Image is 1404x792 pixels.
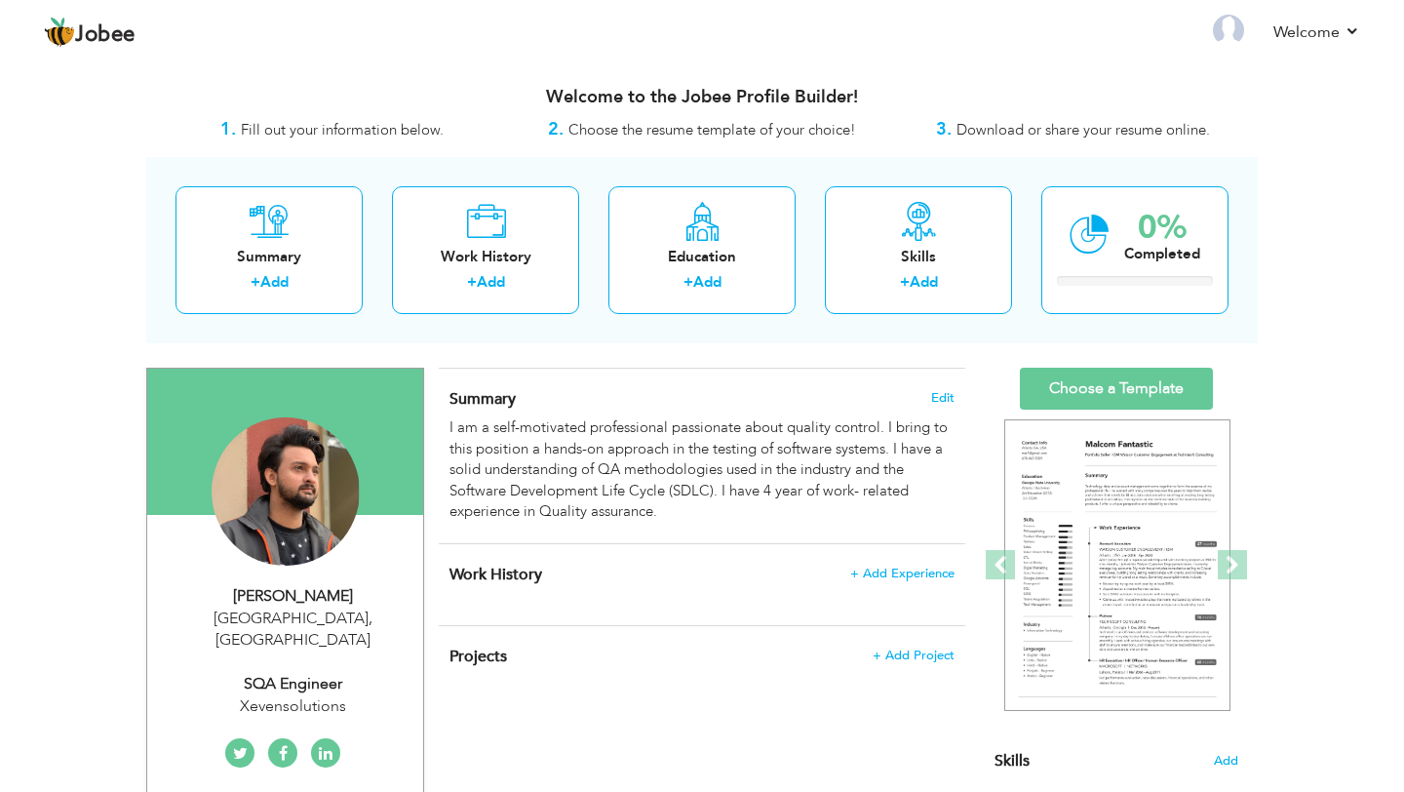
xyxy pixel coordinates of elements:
a: Add [910,272,938,292]
h4: This helps to show the companies you have worked for. [449,565,955,584]
div: SQA Engineer [162,673,423,695]
a: Welcome [1273,20,1360,44]
div: [PERSON_NAME] [162,585,423,608]
img: Hamza Malik [212,417,360,566]
h4: This helps to highlight the project, tools and skills you have worked on. [449,647,955,666]
a: Add [260,272,289,292]
span: Add [1214,752,1238,771]
a: Add [477,272,505,292]
div: Xevensolutions [162,695,423,718]
img: jobee.io [44,17,75,48]
div: Education [624,247,780,267]
span: + Add Project [873,649,955,662]
span: Projects [449,646,507,667]
h4: Adding a summary is a quick and easy way to highlight your experience and interests. [449,389,955,409]
div: Summary [191,247,347,267]
label: + [683,272,693,293]
label: + [251,272,260,293]
div: 0% [1124,212,1200,244]
a: Add [693,272,721,292]
div: [GEOGRAPHIC_DATA] [GEOGRAPHIC_DATA] [162,608,423,653]
div: Completed [1124,244,1200,264]
span: Choose the resume template of your choice! [568,120,856,139]
strong: 3. [936,117,952,141]
div: Work History [408,247,564,267]
div: Skills [840,247,996,267]
span: Fill out your information below. [241,120,444,139]
span: , [369,608,372,629]
span: Download or share your resume online. [956,120,1210,139]
a: Jobee [44,17,136,48]
img: Profile Img [1213,15,1244,46]
h3: Welcome to the Jobee Profile Builder! [146,88,1258,107]
span: Summary [449,388,516,410]
span: + Add Experience [850,567,955,580]
span: Skills [994,750,1030,772]
label: + [467,272,477,293]
span: Edit [931,391,955,405]
span: Jobee [75,24,136,46]
span: Work History [449,564,542,585]
strong: 1. [220,117,236,141]
a: Choose a Template [1020,368,1213,410]
label: + [900,272,910,293]
div: I am a self-motivated professional passionate about quality control. I bring to this position a h... [449,417,955,522]
strong: 2. [548,117,564,141]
